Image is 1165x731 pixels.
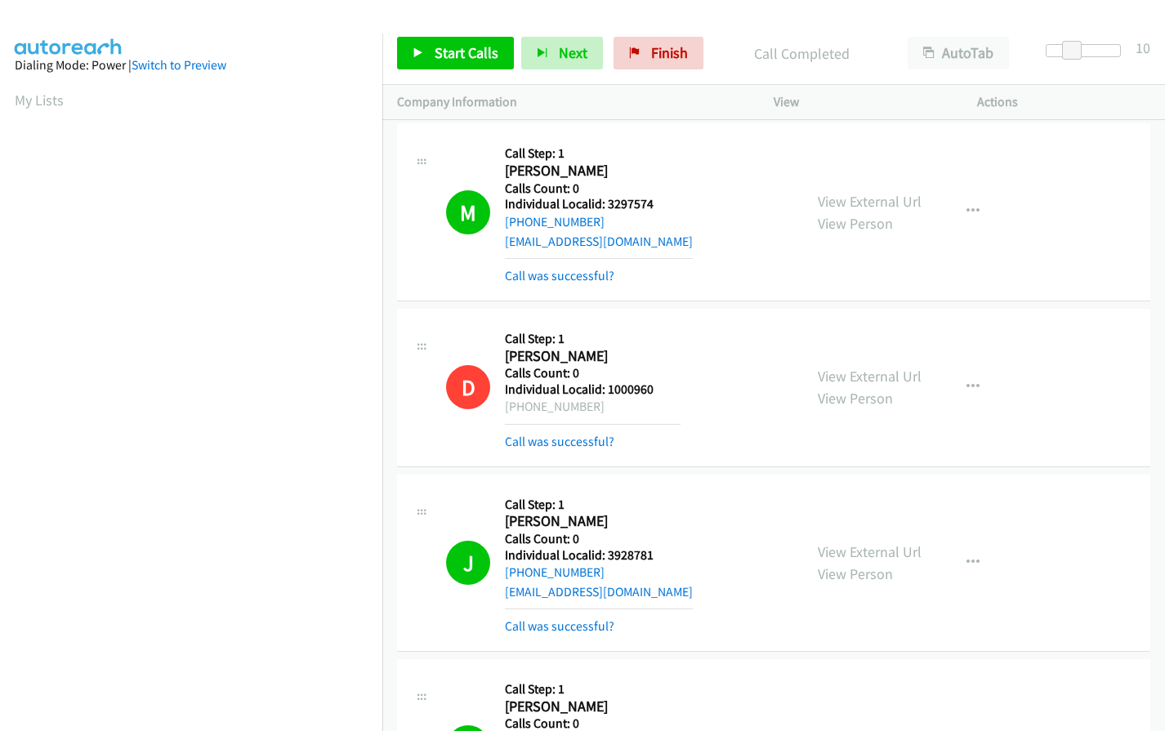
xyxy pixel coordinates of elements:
span: Finish [651,43,688,62]
h1: M [446,190,490,234]
span: Start Calls [435,43,498,62]
a: View External Url [818,192,922,211]
p: Company Information [397,92,744,112]
h5: Individual Localid: 3928781 [505,547,693,564]
h2: [PERSON_NAME] [505,698,681,716]
a: Finish [614,37,703,69]
div: 10 [1136,37,1150,59]
a: Switch to Preview [132,57,226,73]
h5: Calls Count: 0 [505,181,693,197]
a: View Person [818,214,893,233]
h1: D [446,365,490,409]
a: View External Url [818,367,922,386]
a: Call was successful? [505,618,614,634]
button: Next [521,37,603,69]
h5: Calls Count: 0 [505,365,681,381]
button: AutoTab [908,37,1009,69]
span: Next [559,43,587,62]
h5: Calls Count: 0 [505,531,693,547]
h5: Individual Localid: 1000960 [505,381,681,398]
div: [PHONE_NUMBER] [505,397,681,417]
h5: Call Step: 1 [505,331,681,347]
a: View Person [818,389,893,408]
h1: J [446,541,490,585]
a: View External Url [818,542,922,561]
p: View [774,92,948,112]
a: [PHONE_NUMBER] [505,564,605,580]
h2: [PERSON_NAME] [505,162,681,181]
a: [EMAIL_ADDRESS][DOMAIN_NAME] [505,234,693,249]
a: [PHONE_NUMBER] [505,214,605,230]
a: Call was successful? [505,434,614,449]
h2: [PERSON_NAME] [505,512,681,531]
a: Start Calls [397,37,514,69]
a: My Lists [15,91,64,109]
div: Dialing Mode: Power | [15,56,368,75]
p: Actions [977,92,1151,112]
a: View Person [818,564,893,583]
h5: Call Step: 1 [505,681,783,698]
a: Call was successful? [505,268,614,283]
h5: Call Step: 1 [505,497,693,513]
iframe: Resource Center [1118,301,1165,430]
h5: Individual Localid: 3297574 [505,196,693,212]
h2: [PERSON_NAME] [505,347,681,366]
p: Call Completed [725,42,878,65]
h5: Call Step: 1 [505,145,693,162]
a: [EMAIL_ADDRESS][DOMAIN_NAME] [505,584,693,600]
